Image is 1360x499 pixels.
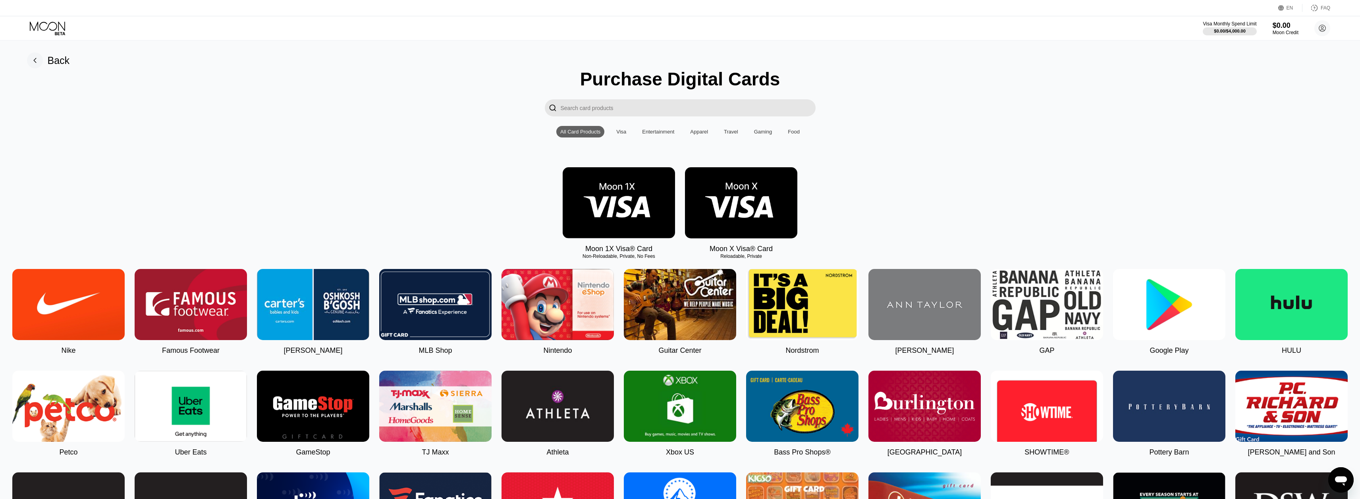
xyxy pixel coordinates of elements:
[284,346,342,355] div: [PERSON_NAME]
[642,129,674,135] div: Entertainment
[1273,21,1298,30] div: $0.00
[785,346,819,355] div: Nordstrom
[560,129,600,135] div: All Card Products
[720,126,742,137] div: Travel
[788,129,800,135] div: Food
[1282,346,1301,355] div: HULU
[1248,448,1335,456] div: [PERSON_NAME] and Son
[549,103,557,112] div: 
[48,55,70,66] div: Back
[750,126,776,137] div: Gaming
[61,346,75,355] div: Nike
[59,448,77,456] div: Petco
[419,346,452,355] div: MLB Shop
[1203,21,1256,35] div: Visa Monthly Spend Limit$0.00/$4,000.00
[710,245,773,253] div: Moon X Visa® Card
[1273,30,1298,35] div: Moon Credit
[1024,448,1069,456] div: SHOWTIME®
[1039,346,1054,355] div: GAP
[1287,5,1293,11] div: EN
[546,448,569,456] div: Athleta
[561,99,816,116] input: Search card products
[162,346,220,355] div: Famous Footwear
[666,448,694,456] div: Xbox US
[1203,21,1256,27] div: Visa Monthly Spend Limit
[422,448,449,456] div: TJ Maxx
[724,129,738,135] div: Travel
[686,126,712,137] div: Apparel
[1328,467,1354,493] iframe: Nút để khởi chạy cửa sổ nhắn tin
[754,129,772,135] div: Gaming
[895,346,954,355] div: [PERSON_NAME]
[556,126,604,137] div: All Card Products
[585,245,652,253] div: Moon 1X Visa® Card
[1321,5,1330,11] div: FAQ
[1214,29,1246,33] div: $0.00 / $4,000.00
[543,346,572,355] div: Nintendo
[685,253,797,259] div: Reloadable, Private
[175,448,206,456] div: Uber Eats
[27,52,70,68] div: Back
[1273,21,1298,35] div: $0.00Moon Credit
[612,126,630,137] div: Visa
[580,68,780,90] div: Purchase Digital Cards
[1278,4,1302,12] div: EN
[638,126,678,137] div: Entertainment
[296,448,330,456] div: GameStop
[1150,346,1188,355] div: Google Play
[658,346,701,355] div: Guitar Center
[563,253,675,259] div: Non-Reloadable, Private, No Fees
[887,448,962,456] div: [GEOGRAPHIC_DATA]
[690,129,708,135] div: Apparel
[774,448,830,456] div: Bass Pro Shops®
[1149,448,1189,456] div: Pottery Barn
[545,99,561,116] div: 
[616,129,626,135] div: Visa
[1302,4,1330,12] div: FAQ
[784,126,804,137] div: Food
